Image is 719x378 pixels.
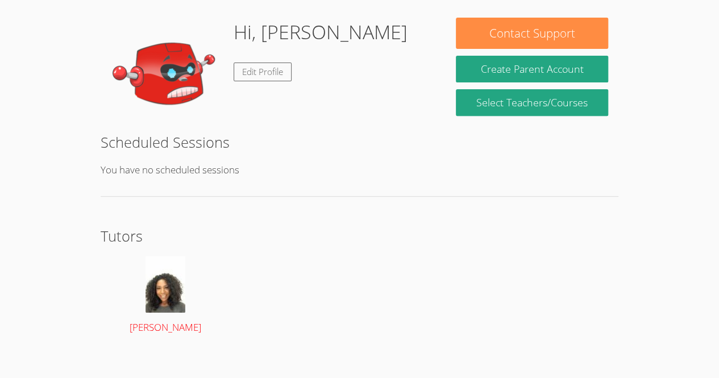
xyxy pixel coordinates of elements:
[456,56,608,82] button: Create Parent Account
[456,89,608,116] a: Select Teachers/Courses
[234,63,292,81] a: Edit Profile
[111,18,225,131] img: default.png
[146,256,185,313] img: avatar.png
[234,18,408,47] h1: Hi, [PERSON_NAME]
[101,225,618,247] h2: Tutors
[456,18,608,49] button: Contact Support
[111,256,219,336] a: [PERSON_NAME]
[101,131,618,153] h2: Scheduled Sessions
[101,162,618,178] p: You have no scheduled sessions
[130,321,201,334] span: [PERSON_NAME]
